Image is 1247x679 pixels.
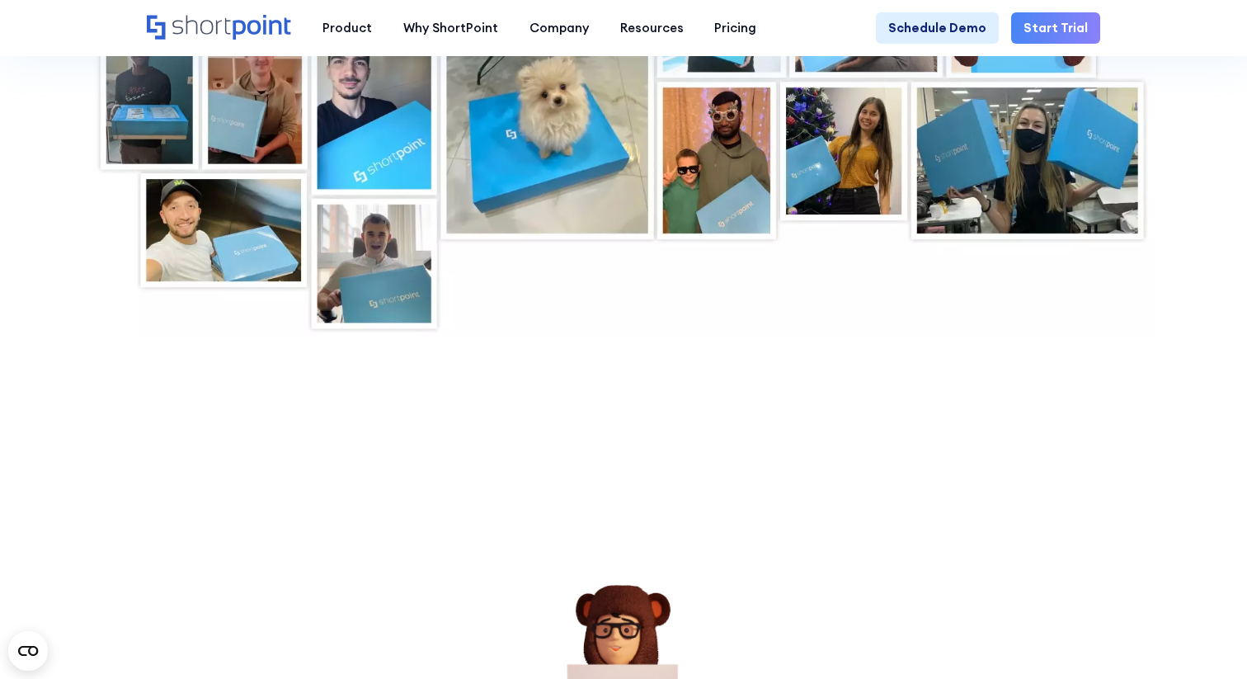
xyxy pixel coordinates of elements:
[147,15,292,41] a: Home
[8,631,48,671] button: Open CMP widget
[699,12,772,44] a: Pricing
[388,12,514,44] a: Why ShortPoint
[876,12,999,44] a: Schedule Demo
[950,488,1247,679] iframe: Chat Widget
[529,19,589,38] div: Company
[605,12,699,44] a: Resources
[620,19,684,38] div: Resources
[1011,12,1100,44] a: Start Trial
[307,12,388,44] a: Product
[322,19,372,38] div: Product
[403,19,498,38] div: Why ShortPoint
[714,19,756,38] div: Pricing
[514,12,605,44] a: Company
